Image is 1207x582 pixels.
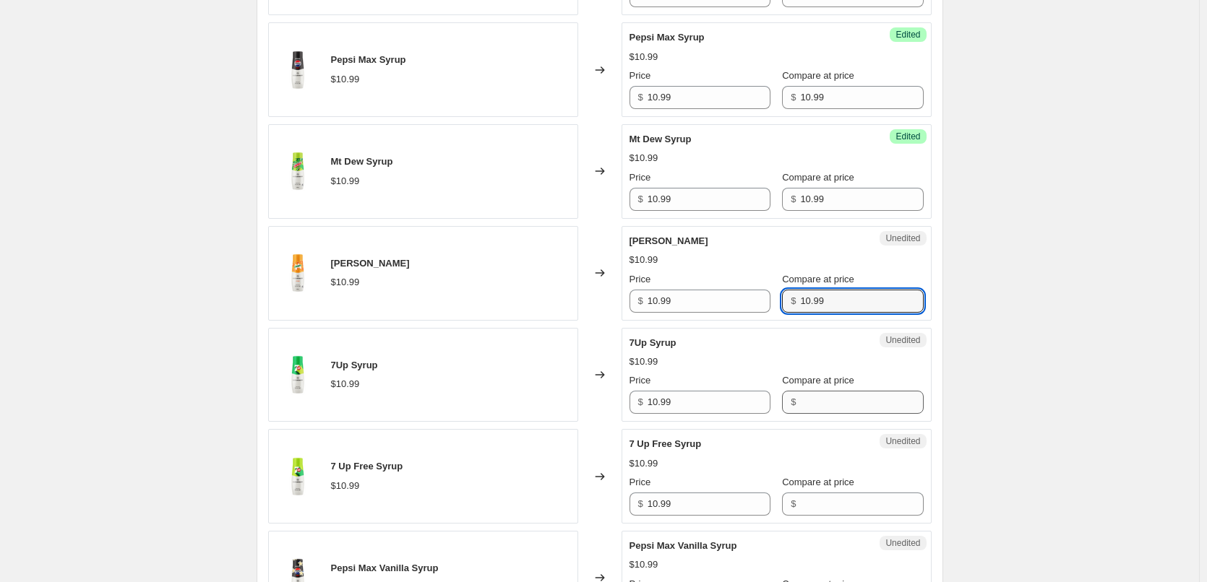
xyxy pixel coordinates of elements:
span: Pepsi Max Vanilla Syrup [331,563,439,573]
span: Unedited [885,233,920,244]
span: Edited [895,131,920,142]
span: Price [630,477,651,487]
img: Pepsi_Max_80x.png [276,48,319,92]
span: Unedited [885,537,920,549]
span: Pepsi Max Syrup [630,32,705,43]
span: Price [630,70,651,81]
span: $ [791,396,796,407]
span: Compare at price [782,477,854,487]
span: 7Up Syrup [331,360,378,370]
img: Mirinda_80x.png [276,251,319,295]
span: $ [791,295,796,306]
img: Mt_Dew_80x.png [276,149,319,193]
span: $ [791,498,796,509]
div: $10.99 [331,377,360,391]
span: $ [638,396,643,407]
span: $ [638,498,643,509]
span: [PERSON_NAME] [331,258,410,269]
span: [PERSON_NAME] [630,235,708,246]
span: Pepsi Max Syrup [331,54,406,65]
span: Compare at price [782,172,854,183]
span: Price [630,172,651,183]
div: $10.99 [630,253,658,267]
span: Unedited [885,334,920,346]
img: 7_Up_Free_80x.png [276,455,319,498]
span: Mt Dew Syrup [630,134,692,144]
div: $10.99 [630,456,658,471]
span: Unedited [885,435,920,447]
span: $ [638,194,643,204]
span: Pepsi Max Vanilla Syrup [630,540,737,551]
span: $ [638,295,643,306]
div: $10.99 [331,479,360,493]
span: Price [630,274,651,285]
span: Price [630,375,651,386]
span: 7Up Syrup [630,337,676,348]
div: $10.99 [331,174,360,188]
span: 7 Up Free Syrup [331,461,403,472]
img: 7_Up_80x.png [276,353,319,396]
span: Compare at price [782,375,854,386]
div: $10.99 [331,72,360,87]
span: 7 Up Free Syrup [630,438,702,449]
div: $10.99 [630,151,658,165]
div: $10.99 [331,275,360,290]
span: $ [638,92,643,103]
span: Edited [895,29,920,40]
span: Compare at price [782,70,854,81]
div: $10.99 [630,50,658,64]
span: Mt Dew Syrup [331,156,393,167]
span: $ [791,194,796,204]
span: Compare at price [782,274,854,285]
div: $10.99 [630,557,658,572]
div: $10.99 [630,355,658,369]
span: $ [791,92,796,103]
